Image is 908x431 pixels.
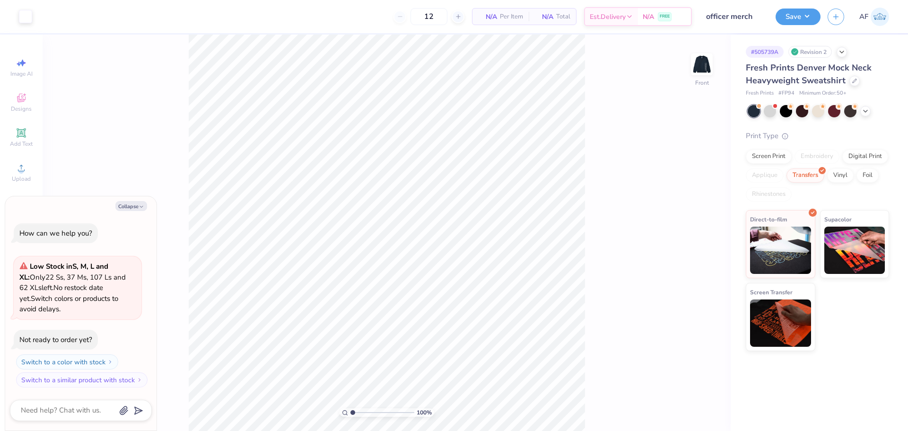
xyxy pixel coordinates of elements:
span: Upload [12,175,31,183]
div: Foil [856,168,879,183]
span: FREE [660,13,670,20]
span: Image AI [10,70,33,78]
a: AF [859,8,889,26]
img: Ana Francesca Bustamante [871,8,889,26]
div: Front [695,79,709,87]
div: How can we help you? [19,229,92,238]
input: Untitled Design [699,7,768,26]
span: Direct-to-film [750,214,787,224]
div: # 505739A [746,46,784,58]
strong: Low Stock in S, M, L and XL : [19,262,108,282]
span: Minimum Order: 50 + [799,89,847,97]
div: Embroidery [794,150,839,164]
span: N/A [643,12,654,22]
img: Switch to a similar product with stock [137,377,142,383]
input: – – [410,8,447,25]
span: Designs [11,105,32,113]
img: Supacolor [824,227,885,274]
div: Transfers [786,168,824,183]
div: Vinyl [827,168,854,183]
div: Applique [746,168,784,183]
span: AF [859,11,868,22]
img: Direct-to-film [750,227,811,274]
button: Switch to a color with stock [16,354,118,369]
span: 100 % [417,408,432,417]
span: Fresh Prints [746,89,774,97]
span: Supacolor [824,214,852,224]
img: Switch to a color with stock [107,359,113,365]
span: Total [556,12,570,22]
img: Front [692,55,711,74]
img: Screen Transfer [750,299,811,347]
span: # FP94 [778,89,794,97]
span: Only 22 Ss, 37 Ms, 107 Ls and 62 XLs left. Switch colors or products to avoid delays. [19,262,126,314]
span: No restock date yet. [19,283,103,303]
span: Per Item [500,12,523,22]
span: Add Text [10,140,33,148]
span: Fresh Prints Denver Mock Neck Heavyweight Sweatshirt [746,62,872,86]
button: Switch to a similar product with stock [16,372,148,387]
span: N/A [478,12,497,22]
span: N/A [534,12,553,22]
div: Screen Print [746,150,792,164]
button: Collapse [115,201,147,211]
div: Rhinestones [746,187,792,202]
div: Not ready to order yet? [19,335,92,344]
span: Est. Delivery [590,12,626,22]
div: Revision 2 [788,46,832,58]
div: Print Type [746,131,889,141]
button: Save [776,9,821,25]
span: Screen Transfer [750,287,793,297]
div: Digital Print [842,150,888,164]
